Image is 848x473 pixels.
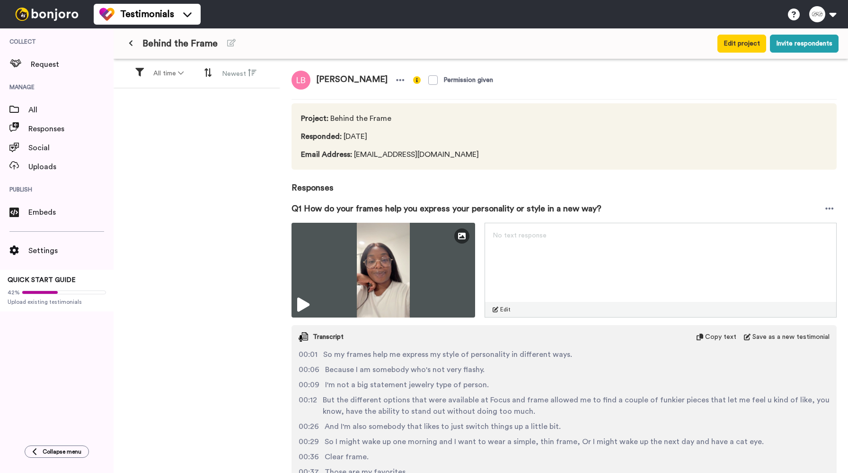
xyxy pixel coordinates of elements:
[301,149,479,160] span: [EMAIL_ADDRESS][DOMAIN_NAME]
[28,104,114,116] span: All
[299,349,318,360] span: 00:01
[28,123,114,135] span: Responses
[310,71,393,90] span: [PERSON_NAME]
[313,332,344,342] span: Transcript
[301,113,479,124] span: Behind the Frame
[291,223,475,318] img: 50e2bcd7-5390-41c4-9a72-a91f8d2f3669-thumbnail_full-1755827071.jpg
[717,35,766,53] button: Edit project
[299,379,319,391] span: 00:09
[325,364,485,375] span: Because I am somebody who's not very flashy.
[301,151,352,158] span: Email Address :
[500,306,511,313] span: Edit
[325,421,561,432] span: And I'm also somebody that likes to just switch things up a little bit.
[325,436,764,447] span: So I might wake up one morning and I want to wear a simple, thin frame, Or I might wake up the ne...
[301,131,479,142] span: [DATE]
[299,421,319,432] span: 00:26
[493,232,547,239] span: No text response
[301,115,328,122] span: Project :
[323,394,830,417] span: But the different options that were available at Focus and frame allowed me to find a couple of f...
[770,35,839,53] button: Invite respondents
[301,133,342,140] span: Responded :
[8,298,106,306] span: Upload existing testimonials
[28,142,114,154] span: Social
[752,332,830,342] span: Save as a new testimonial
[299,332,308,342] img: transcript.svg
[8,277,76,283] span: QUICK START GUIDE
[99,7,115,22] img: tm-color.svg
[28,207,114,218] span: Embeds
[291,71,310,90] img: lb.png
[323,349,572,360] span: So my frames help me express my style of personality in different ways.
[28,245,114,256] span: Settings
[25,446,89,458] button: Collapse menu
[43,448,81,455] span: Collapse menu
[325,451,369,463] span: Clear frame.
[413,76,421,84] img: info-yellow.svg
[11,8,82,21] img: bj-logo-header-white.svg
[291,202,601,215] span: Q1 How do your frames help you express your personality or style in a new way?
[299,451,319,463] span: 00:36
[148,65,189,82] button: All time
[299,436,319,447] span: 00:29
[120,8,174,21] span: Testimonials
[299,364,319,375] span: 00:06
[299,394,317,417] span: 00:12
[443,75,493,85] div: Permission given
[31,59,114,70] span: Request
[142,37,218,50] span: Behind the Frame
[705,332,736,342] span: Copy text
[8,289,20,296] span: 42%
[325,379,489,391] span: I'm not a big statement jewelry type of person.
[216,64,262,82] button: Newest
[291,170,837,194] span: Responses
[28,161,114,173] span: Uploads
